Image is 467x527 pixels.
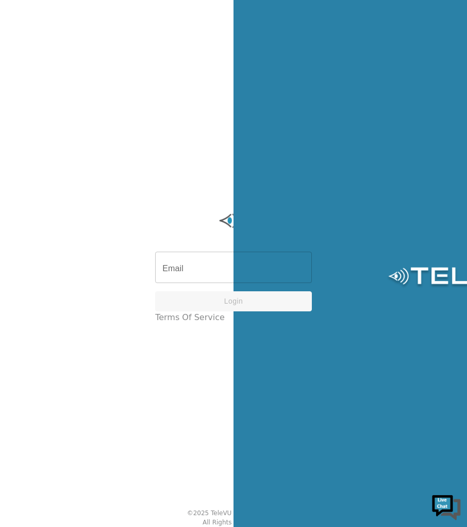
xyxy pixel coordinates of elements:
img: Logo [155,205,312,236]
img: Chat Widget [431,491,462,522]
div: © 2025 TeleVU Innovation Ltd. [187,508,280,518]
div: All Rights Reserved. [203,518,264,527]
a: Terms of Service [155,311,225,324]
